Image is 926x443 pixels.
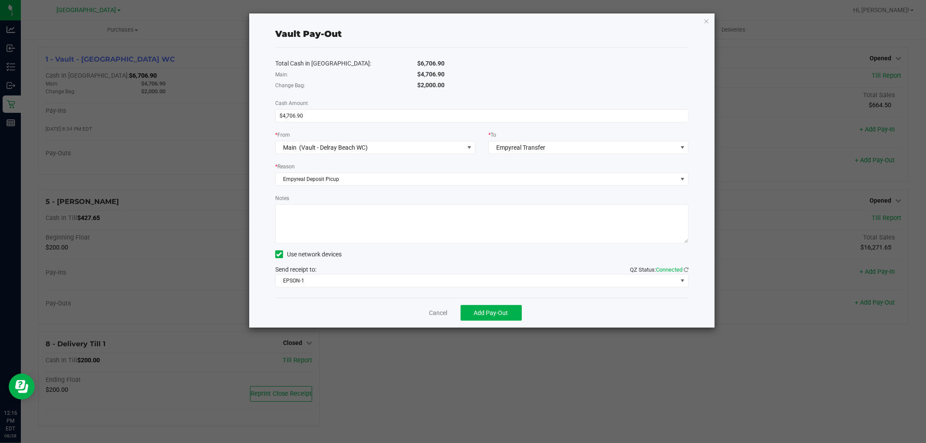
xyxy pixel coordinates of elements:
[417,82,445,89] span: $2,000.00
[275,163,295,171] label: Reason
[275,100,308,106] span: Cash Amount
[275,72,288,78] span: Main:
[656,266,682,273] span: Connected
[275,194,289,202] label: Notes
[275,60,371,67] span: Total Cash in [GEOGRAPHIC_DATA]:
[276,275,677,287] span: EPSON-1
[283,144,297,151] span: Main
[429,308,448,318] a: Cancel
[461,305,522,321] button: Add Pay-Out
[275,250,342,259] label: Use network devices
[417,71,445,78] span: $4,706.90
[300,144,368,151] span: (Vault - Delray Beach WC)
[276,173,677,185] span: Empyreal Deposit Picup
[9,374,35,400] iframe: Resource center
[275,266,316,273] span: Send receipt to:
[497,144,546,151] span: Empyreal Transfer
[488,131,496,139] label: To
[417,60,445,67] span: $6,706.90
[275,82,305,89] span: Change Bag:
[275,131,290,139] label: From
[275,27,342,40] div: Vault Pay-Out
[630,266,689,273] span: QZ Status:
[474,309,508,316] span: Add Pay-Out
